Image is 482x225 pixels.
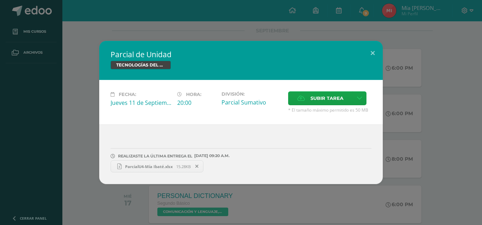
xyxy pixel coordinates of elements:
[192,156,230,156] span: [DATE] 09:20 A.M.
[186,92,201,97] span: Hora:
[310,92,343,105] span: Subir tarea
[191,162,203,170] span: Remover entrega
[176,164,191,169] span: 15.28KB
[111,61,171,69] span: TECNOLOGÍAS DEL APRENDIZAJE Y LA COMUNICACIÓN
[119,92,136,97] span: Fecha:
[177,99,216,107] div: 20:00
[122,164,176,169] span: ParcialU4-Mía Ibaté.xlsx
[222,91,282,97] label: División:
[111,160,203,172] a: ParcialU4-Mía Ibaté.xlsx 15.28KB
[111,99,172,107] div: Jueves 11 de Septiembre
[118,154,192,159] span: REALIZASTE LA ÚLTIMA ENTREGA EL
[111,49,371,59] h2: Parcial de Unidad
[222,98,282,106] div: Parcial Sumativo
[363,41,383,65] button: Close (Esc)
[288,107,371,113] span: * El tamaño máximo permitido es 50 MB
